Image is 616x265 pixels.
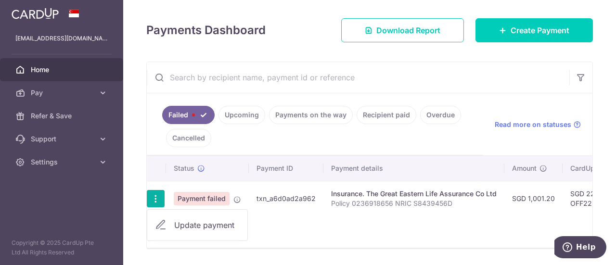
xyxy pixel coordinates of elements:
[570,164,607,173] span: CardUp fee
[147,62,569,93] input: Search by recipient name, payment id or reference
[31,134,94,144] span: Support
[166,129,211,147] a: Cancelled
[495,120,581,129] a: Read more on statuses
[331,199,497,208] p: Policy 0236918656 NRIC S8439456D
[341,18,464,42] a: Download Report
[146,22,266,39] h4: Payments Dashboard
[174,164,194,173] span: Status
[31,111,94,121] span: Refer & Save
[475,18,593,42] a: Create Payment
[249,181,323,216] td: txn_a6d0ad2a962
[31,65,94,75] span: Home
[174,192,230,205] span: Payment failed
[323,156,504,181] th: Payment details
[420,106,461,124] a: Overdue
[511,25,569,36] span: Create Payment
[12,8,59,19] img: CardUp
[512,164,537,173] span: Amount
[269,106,353,124] a: Payments on the way
[495,120,571,129] span: Read more on statuses
[504,181,563,216] td: SGD 1,001.20
[218,106,265,124] a: Upcoming
[31,88,94,98] span: Pay
[15,34,108,43] p: [EMAIL_ADDRESS][DOMAIN_NAME]
[331,189,497,199] div: Insurance. The Great Eastern Life Assurance Co Ltd
[357,106,416,124] a: Recipient paid
[162,106,215,124] a: Failed
[554,236,606,260] iframe: Opens a widget where you can find more information
[376,25,440,36] span: Download Report
[249,156,323,181] th: Payment ID
[31,157,94,167] span: Settings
